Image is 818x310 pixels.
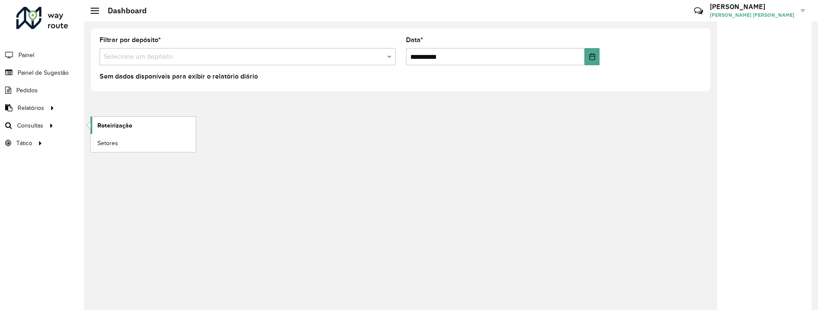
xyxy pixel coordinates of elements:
a: Roteirização [91,117,196,134]
a: Setores [91,134,196,152]
span: Consultas [17,121,43,130]
span: Painel [18,51,34,60]
label: Data [406,35,423,45]
span: Pedidos [16,86,38,95]
span: Tático [16,139,32,148]
label: Filtrar por depósito [100,35,161,45]
a: Contato Rápido [689,2,708,20]
span: Roteirização [97,121,132,130]
span: Setores [97,139,118,148]
button: Choose Date [585,48,600,65]
span: Relatórios [18,103,44,112]
label: Sem dados disponíveis para exibir o relatório diário [100,71,258,82]
span: Painel de Sugestão [18,68,69,77]
h3: [PERSON_NAME] [710,3,794,11]
h2: Dashboard [99,6,147,15]
span: [PERSON_NAME] [PERSON_NAME] [710,11,794,19]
